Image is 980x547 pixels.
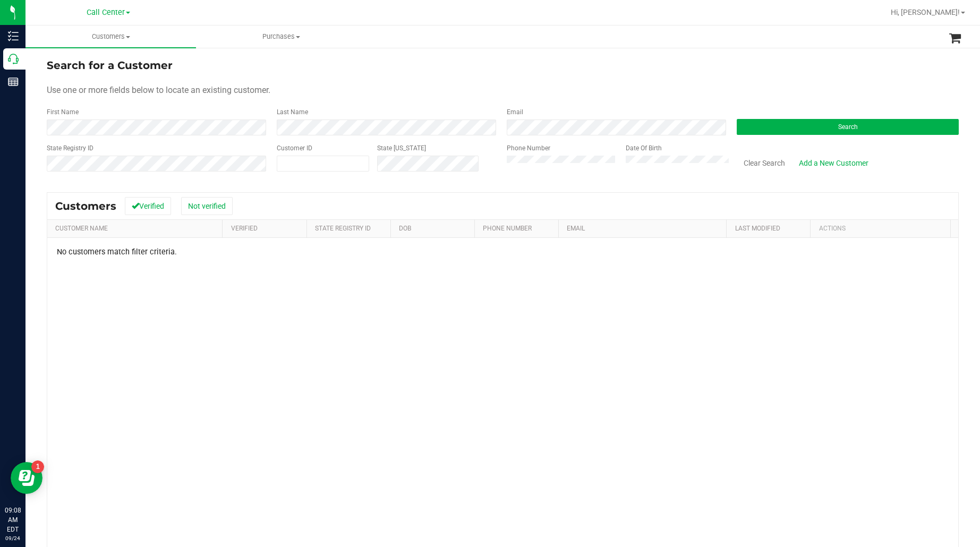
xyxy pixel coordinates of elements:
p: 09:08 AM EDT [5,506,21,534]
inline-svg: Call Center [8,54,19,64]
label: Email [507,107,523,117]
a: Purchases [196,25,367,48]
div: Actions [819,225,947,232]
span: Customers [55,200,116,212]
label: Customer ID [277,143,312,153]
button: Not verified [181,197,233,215]
button: Verified [125,197,171,215]
button: Search [737,119,959,135]
a: Last Modified [735,225,780,232]
span: Hi, [PERSON_NAME]! [891,8,960,16]
button: Clear Search [737,154,792,172]
label: Last Name [277,107,308,117]
span: Purchases [197,32,366,41]
inline-svg: Inventory [8,31,19,41]
a: State Registry Id [315,225,371,232]
label: Date Of Birth [626,143,662,153]
label: Phone Number [507,143,550,153]
label: First Name [47,107,79,117]
iframe: Resource center unread badge [31,460,44,473]
span: Customers [25,32,196,41]
a: Email [567,225,585,232]
label: State Registry ID [47,143,93,153]
iframe: Resource center [11,462,42,494]
span: Use one or more fields below to locate an existing customer. [47,85,270,95]
a: Customer Name [55,225,108,232]
a: Customers [25,25,196,48]
label: State [US_STATE] [377,143,426,153]
a: Verified [231,225,258,232]
span: Search [838,123,858,131]
span: Call Center [87,8,125,17]
inline-svg: Reports [8,76,19,87]
a: DOB [399,225,411,232]
a: Phone Number [483,225,532,232]
p: 09/24 [5,534,21,542]
div: No customers match filter criteria. [47,247,958,257]
span: Search for a Customer [47,59,173,72]
a: Add a New Customer [792,154,875,172]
